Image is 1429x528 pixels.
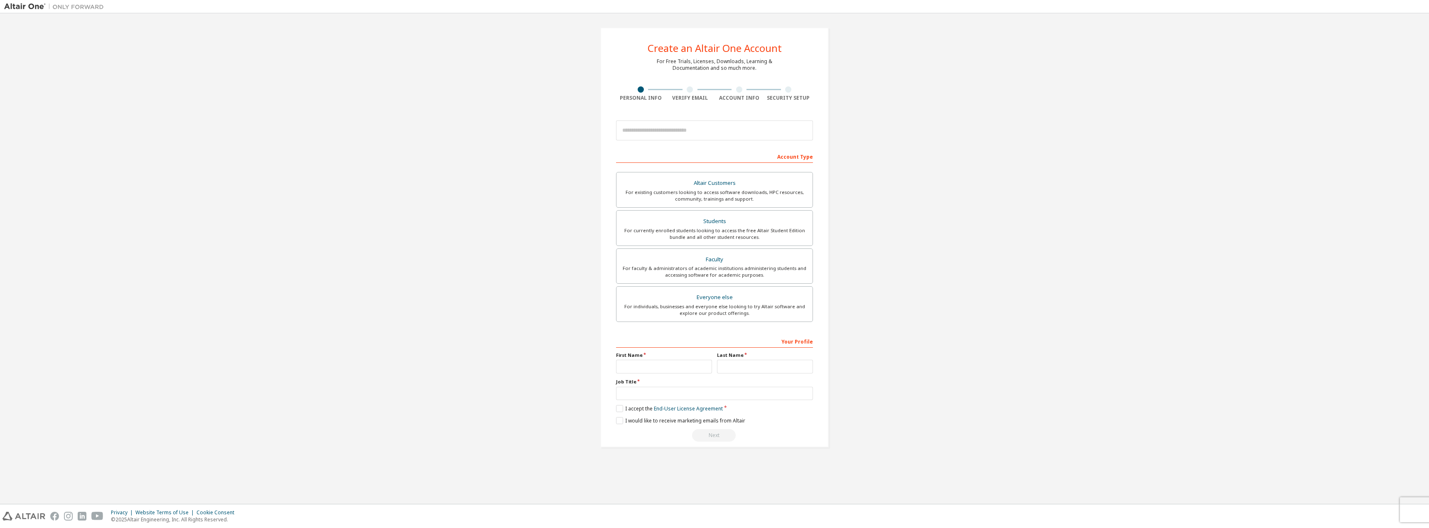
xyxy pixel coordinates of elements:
[621,254,808,265] div: Faculty
[621,189,808,202] div: For existing customers looking to access software downloads, HPC resources, community, trainings ...
[91,512,103,521] img: youtube.svg
[2,512,45,521] img: altair_logo.svg
[4,2,108,11] img: Altair One
[111,516,239,523] p: © 2025 Altair Engineering, Inc. All Rights Reserved.
[64,512,73,521] img: instagram.svg
[78,512,86,521] img: linkedin.svg
[616,95,665,101] div: Personal Info
[621,177,808,189] div: Altair Customers
[616,405,723,412] label: I accept the
[648,43,782,53] div: Create an Altair One Account
[616,417,745,424] label: I would like to receive marketing emails from Altair
[616,150,813,163] div: Account Type
[621,227,808,241] div: For currently enrolled students looking to access the free Altair Student Edition bundle and all ...
[714,95,764,101] div: Account Info
[621,265,808,278] div: For faculty & administrators of academic institutions administering students and accessing softwa...
[764,95,813,101] div: Security Setup
[616,352,712,359] label: First Name
[654,405,723,412] a: End-User License Agreement
[616,429,813,442] div: Read and acccept EULA to continue
[621,303,808,317] div: For individuals, businesses and everyone else looking to try Altair software and explore our prod...
[50,512,59,521] img: facebook.svg
[717,352,813,359] label: Last Name
[111,509,135,516] div: Privacy
[196,509,239,516] div: Cookie Consent
[665,95,715,101] div: Verify Email
[621,292,808,303] div: Everyone else
[135,509,196,516] div: Website Terms of Use
[621,216,808,227] div: Students
[616,334,813,348] div: Your Profile
[616,378,813,385] label: Job Title
[657,58,772,71] div: For Free Trials, Licenses, Downloads, Learning & Documentation and so much more.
